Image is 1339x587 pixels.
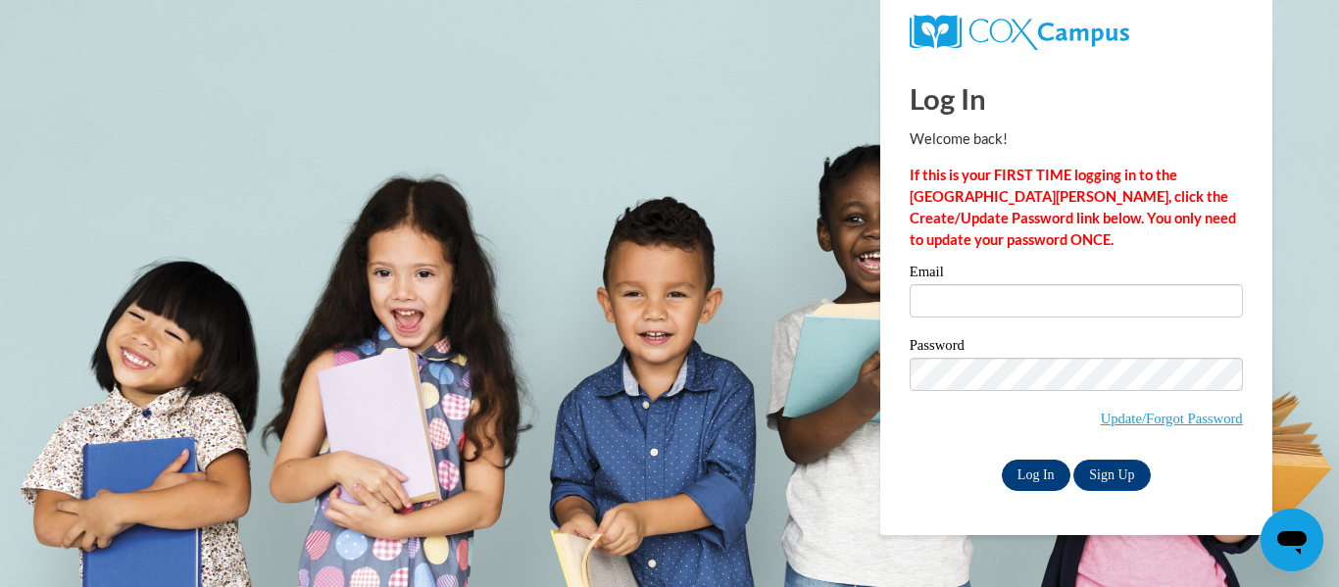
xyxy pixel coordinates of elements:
a: COX Campus [910,15,1243,50]
h1: Log In [910,78,1243,119]
input: Log In [1002,460,1070,491]
iframe: Button to launch messaging window [1261,509,1323,571]
a: Sign Up [1073,460,1150,491]
a: Update/Forgot Password [1101,411,1243,426]
p: Welcome back! [910,128,1243,150]
img: COX Campus [910,15,1129,50]
label: Password [910,338,1243,358]
label: Email [910,265,1243,284]
strong: If this is your FIRST TIME logging in to the [GEOGRAPHIC_DATA][PERSON_NAME], click the Create/Upd... [910,167,1236,248]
